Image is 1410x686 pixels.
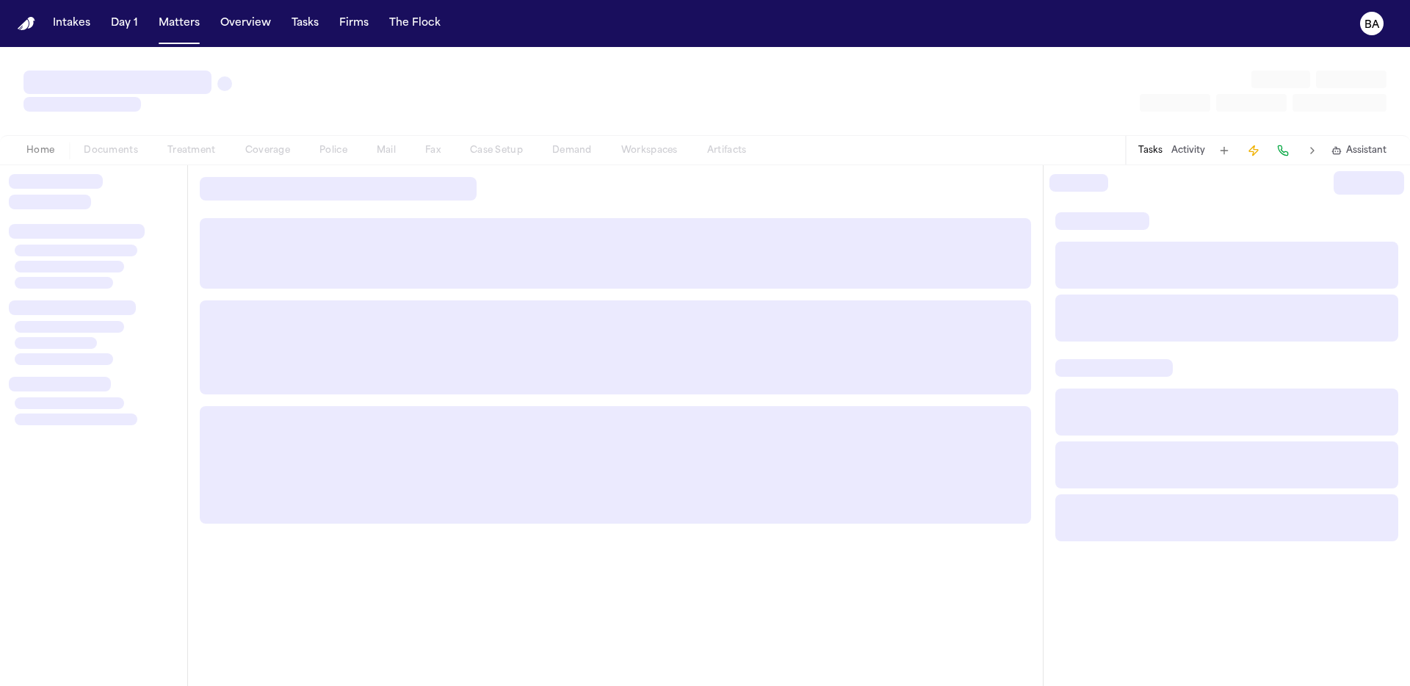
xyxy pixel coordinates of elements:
a: Home [18,17,35,31]
button: Assistant [1331,145,1386,156]
button: Firms [333,10,375,37]
button: Make a Call [1273,140,1293,161]
button: Add Task [1214,140,1234,161]
button: Matters [153,10,206,37]
button: Overview [214,10,277,37]
button: Tasks [286,10,325,37]
span: Assistant [1346,145,1386,156]
button: Activity [1171,145,1205,156]
text: BA [1364,20,1380,30]
button: Tasks [1138,145,1163,156]
button: Day 1 [105,10,144,37]
img: Finch Logo [18,17,35,31]
button: The Flock [383,10,446,37]
button: Intakes [47,10,96,37]
button: Create Immediate Task [1243,140,1264,161]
